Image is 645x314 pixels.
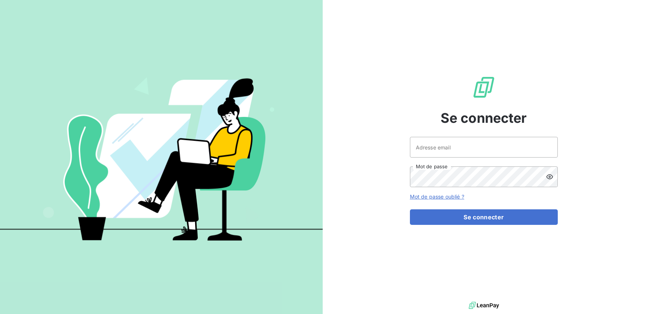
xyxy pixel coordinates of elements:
[472,75,496,99] img: Logo LeanPay
[410,137,558,158] input: placeholder
[410,193,464,200] a: Mot de passe oublié ?
[410,209,558,225] button: Se connecter
[441,108,527,128] span: Se connecter
[469,300,499,311] img: logo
